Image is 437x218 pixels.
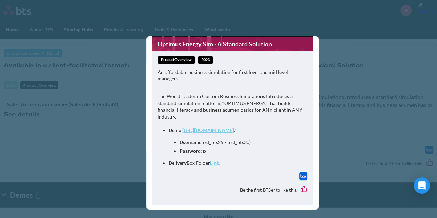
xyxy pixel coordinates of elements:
[198,56,213,64] span: 2023
[299,172,307,180] a: Download file from Box
[158,180,307,200] div: Be the first BTSer to like this.
[158,93,307,120] p: The World Leader in Custom Business Simulations Introduces a standard simulation platform, “OPTIM...
[180,148,296,154] li: : p
[180,139,201,145] strong: Username
[169,127,181,133] strong: Demo
[152,37,313,51] a: Optimus Energy Sim - A Standard Solution
[169,127,302,154] li: /
[180,139,296,146] li: test_bts25 - test_bts30)
[169,160,187,166] strong: Delivery
[180,148,201,154] strong: Password
[210,160,219,166] a: Link
[414,177,430,194] div: Open Intercom Messenger
[299,172,307,180] img: Box logo
[158,69,307,82] p: An affordable business simulation for first level and mid level managers.
[169,160,302,167] li: Box Folder .
[158,56,195,64] span: productOverview
[182,127,234,133] a: [URL][DOMAIN_NAME]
